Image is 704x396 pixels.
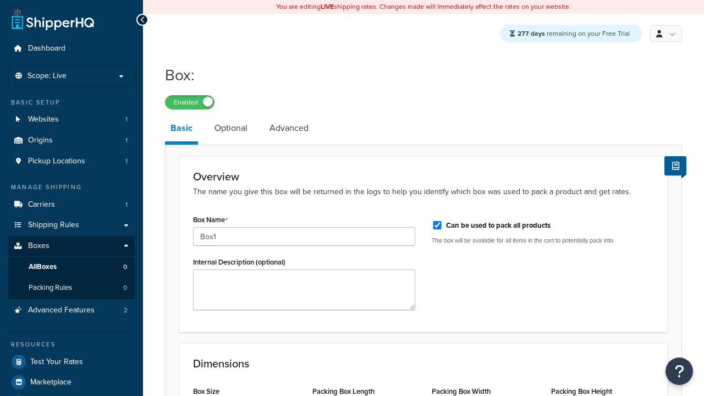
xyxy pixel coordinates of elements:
a: Test Your Rates [8,352,135,372]
span: 1 [125,136,128,145]
span: Boxes [28,241,50,251]
span: Advanced Features [28,306,95,315]
span: All Boxes [29,262,57,272]
span: 1 [125,157,128,166]
div: Basic Setup [8,98,135,107]
span: Marketplace [30,378,71,387]
li: Pickup Locations [8,151,135,172]
span: Shipping Rules [28,221,79,230]
h3: Dimensions [193,358,654,370]
li: Packing Rules [8,278,135,298]
label: Box Size [193,387,219,395]
span: Carriers [28,200,55,210]
label: Packing Box Length [312,387,375,395]
span: Packing Rules [29,283,72,293]
a: Advanced Features2 [8,300,135,321]
span: Origins [28,136,53,145]
span: 1 [125,200,128,210]
a: Packing Rules0 [8,278,135,298]
p: The name you give this box will be returned in the logs to help you identify which box was used t... [193,186,654,198]
label: Can be used to pack all products [446,221,551,230]
div: Resources [8,340,135,349]
label: Enabled [166,96,214,109]
a: Optional [209,115,253,141]
a: Pickup Locations1 [8,151,135,172]
a: Origins1 [8,130,135,151]
a: Marketplace [8,372,135,392]
li: Origins [8,130,135,151]
b: LIVE [321,2,334,12]
a: Boxes [8,236,135,256]
span: remaining on your Free Trial [518,29,630,38]
li: Websites [8,109,135,130]
a: Dashboard [8,38,135,59]
strong: 277 days [518,29,545,38]
label: Internal Description (optional) [193,258,285,266]
span: 1 [125,115,128,124]
a: Basic [165,115,198,145]
span: Dashboard [28,44,65,53]
a: Shipping Rules [8,215,135,235]
span: Scope: Live [28,71,67,81]
h1: Box: [165,64,668,86]
label: Box Name [193,216,228,224]
span: Test Your Rates [30,358,83,367]
a: Advanced [264,115,314,141]
p: This box will be available for all items in the cart to potentially pack into [432,237,654,245]
span: 2 [124,306,128,315]
span: Pickup Locations [28,157,85,166]
label: Packing Box Width [432,387,491,395]
li: Boxes [8,236,135,299]
span: Websites [28,115,59,124]
button: Open Resource Center [665,358,693,385]
div: Manage Shipping [8,183,135,192]
a: Carriers1 [8,195,135,215]
span: 0 [123,283,127,293]
button: Show Help Docs [664,156,686,175]
a: Websites1 [8,109,135,130]
a: AllBoxes0 [8,257,135,277]
li: Carriers [8,195,135,215]
label: Packing Box Height [551,387,612,395]
span: 0 [123,262,127,272]
li: Advanced Features [8,300,135,321]
h3: Overview [193,170,654,183]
